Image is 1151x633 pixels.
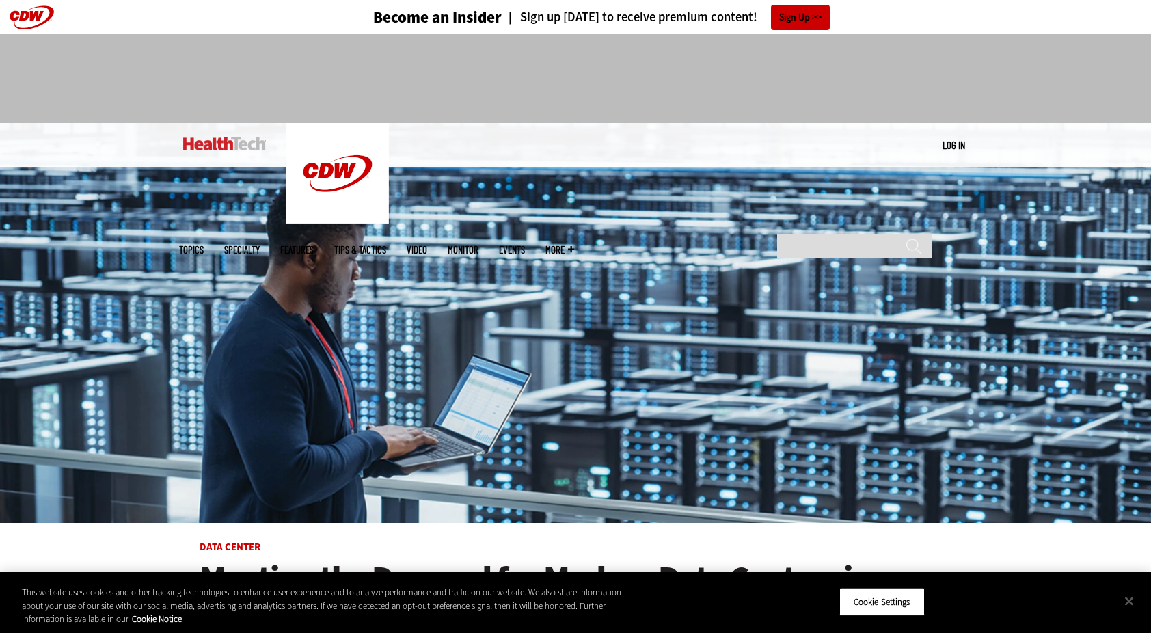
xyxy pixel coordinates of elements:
[183,137,266,150] img: Home
[373,10,502,25] h3: Become an Insider
[839,587,925,616] button: Cookie Settings
[327,48,824,109] iframe: advertisement
[1114,586,1144,616] button: Close
[286,123,389,224] img: Home
[280,245,314,255] a: Features
[545,245,574,255] span: More
[502,11,757,24] a: Sign up [DATE] to receive premium content!
[499,245,525,255] a: Events
[943,138,965,152] div: User menu
[771,5,830,30] a: Sign Up
[943,139,965,151] a: Log in
[200,540,260,554] a: Data Center
[224,245,260,255] span: Specialty
[334,245,386,255] a: Tips & Tactics
[132,613,182,625] a: More information about your privacy
[179,245,204,255] span: Topics
[322,10,502,25] a: Become an Insider
[286,213,389,228] a: CDW
[407,245,427,255] a: Video
[448,245,478,255] a: MonITor
[22,586,633,626] div: This website uses cookies and other tracking technologies to enhance user experience and to analy...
